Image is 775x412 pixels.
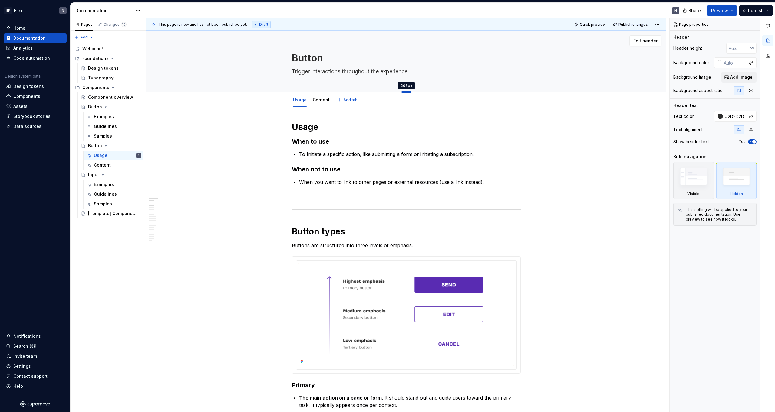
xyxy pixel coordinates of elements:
[158,22,247,27] span: This page is new and has not been published yet.
[259,22,268,27] span: Draft
[618,22,648,27] span: Publish changes
[121,22,127,27] span: 10
[104,22,127,27] div: Changes
[75,22,93,27] div: Pages
[611,20,651,29] button: Publish changes
[572,20,608,29] button: Quick preview
[398,82,415,89] div: 203px
[580,22,606,27] span: Quick preview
